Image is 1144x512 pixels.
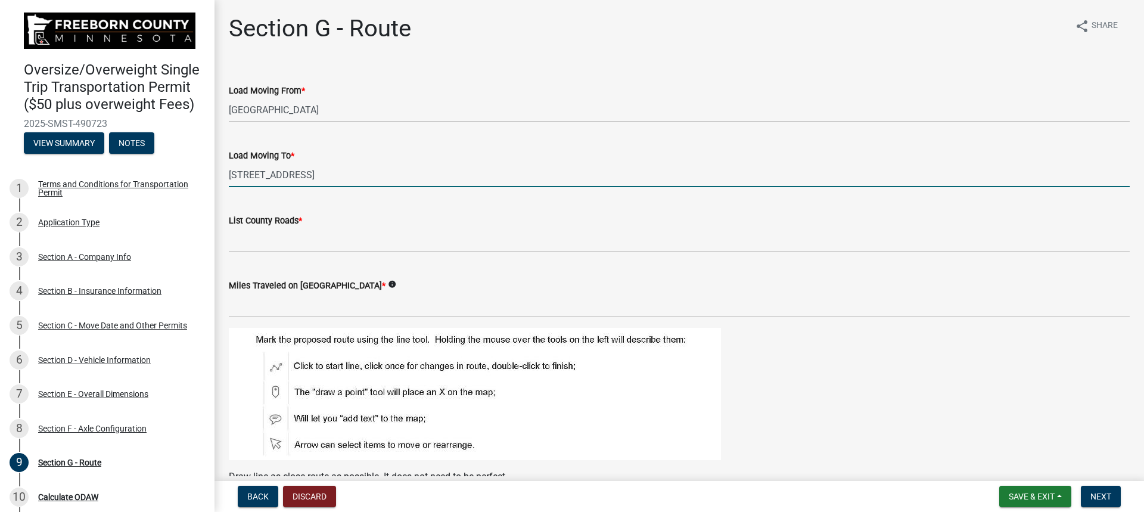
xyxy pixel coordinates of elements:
[24,132,104,154] button: View Summary
[38,458,101,467] div: Section G - Route
[1092,19,1118,33] span: Share
[10,453,29,472] div: 9
[38,493,98,501] div: Calculate ODAW
[229,152,294,160] label: Load Moving To
[229,217,302,225] label: List County Roads
[109,139,154,148] wm-modal-confirm: Notes
[10,316,29,335] div: 5
[1065,14,1127,38] button: shareShare
[1081,486,1121,507] button: Next
[1090,492,1111,501] span: Next
[38,390,148,398] div: Section E - Overall Dimensions
[229,14,411,43] h1: Section G - Route
[109,132,154,154] button: Notes
[10,488,29,507] div: 10
[10,247,29,266] div: 3
[283,486,336,507] button: Discard
[388,280,396,288] i: info
[10,179,29,198] div: 1
[38,356,151,364] div: Section D - Vehicle Information
[24,118,191,129] span: 2025-SMST-490723
[247,492,269,501] span: Back
[999,486,1071,507] button: Save & Exit
[10,213,29,232] div: 2
[229,282,386,290] label: Miles Traveled on [GEOGRAPHIC_DATA]
[1075,19,1089,33] i: share
[24,13,195,49] img: Freeborn County, Minnesota
[38,218,100,226] div: Application Type
[24,139,104,148] wm-modal-confirm: Summary
[229,87,305,95] label: Load Moving From
[38,287,161,295] div: Section B - Insurance Information
[1009,492,1055,501] span: Save & Exit
[10,384,29,404] div: 7
[38,253,131,261] div: Section A - Company Info
[38,424,147,433] div: Section F - Axle Configuration
[24,61,205,113] h4: Oversize/Overweight Single Trip Transportation Permit ($50 plus overweight Fees)
[10,419,29,438] div: 8
[38,180,195,197] div: Terms and Conditions for Transportation Permit
[38,321,187,330] div: Section C - Move Date and Other Permits
[238,486,278,507] button: Back
[10,350,29,370] div: 6
[229,328,721,460] img: Route_Map_0546ecca-bfdb-4528-9cc7-f4c9cbc5cfc5.jpg
[10,281,29,300] div: 4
